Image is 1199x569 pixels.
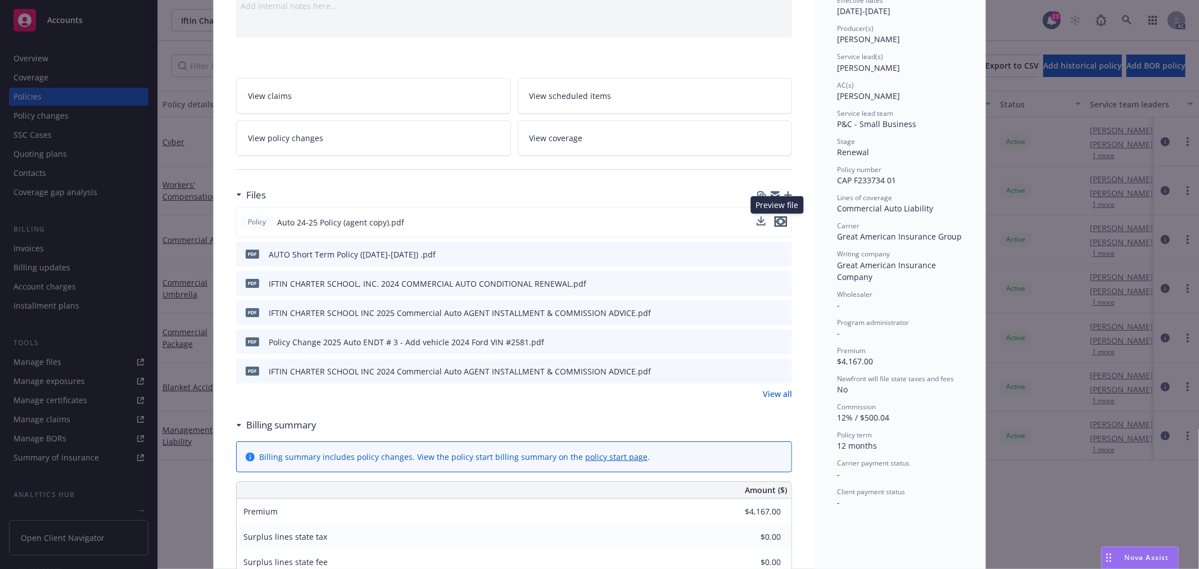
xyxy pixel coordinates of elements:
span: Producer(s) [837,24,874,33]
span: No [837,384,848,395]
div: Policy Change 2025 Auto ENDT # 3 - Add vehicle 2024 Ford VIN #2581.pdf [269,336,544,348]
button: Nova Assist [1101,547,1179,569]
button: preview file [775,216,787,228]
span: [PERSON_NAME] [837,62,900,73]
a: policy start page [585,451,648,462]
button: preview file [777,278,788,290]
span: pdf [246,308,259,317]
span: Premium [837,346,866,355]
button: preview file [777,307,788,319]
div: Billing summary [236,418,316,432]
button: preview file [777,336,788,348]
span: pdf [246,367,259,375]
span: [PERSON_NAME] [837,91,900,101]
input: 0.00 [714,529,788,545]
span: Renewal [837,147,869,157]
button: download file [759,307,768,319]
span: View scheduled items [530,90,612,102]
span: Commercial Auto Liability [837,203,933,214]
button: download file [759,278,768,290]
span: 12 months [837,440,877,451]
div: Preview file [751,196,804,214]
span: Auto 24-25 Policy (agent copy).pdf [277,216,404,228]
button: download file [757,216,766,225]
span: Service lead team [837,109,893,118]
span: P&C - Small Business [837,119,916,129]
button: download file [759,249,768,260]
span: Surplus lines state fee [243,557,328,567]
span: [PERSON_NAME] [837,34,900,44]
span: Service lead(s) [837,52,883,61]
span: Writing company [837,249,890,259]
span: Commission [837,402,876,412]
h3: Billing summary [246,418,316,432]
button: download file [757,216,766,228]
span: pdf [246,250,259,258]
a: View coverage [518,120,793,156]
div: IFTIN CHARTER SCHOOL, INC. 2024 COMMERCIAL AUTO CONDITIONAL RENEWAL.pdf [269,278,586,290]
div: Drag to move [1102,547,1116,568]
h3: Files [246,188,266,202]
span: Policy term [837,430,872,440]
span: AC(s) [837,80,854,90]
span: Carrier payment status [837,458,910,468]
span: Lines of coverage [837,193,892,202]
span: Great American Insurance Group [837,231,962,242]
button: preview file [777,249,788,260]
button: download file [759,336,768,348]
div: AUTO Short Term Policy ([DATE]-[DATE]) .pdf [269,249,436,260]
a: View scheduled items [518,78,793,114]
button: preview file [777,365,788,377]
span: Policy number [837,165,881,174]
span: Surplus lines state tax [243,531,327,542]
span: View coverage [530,132,583,144]
a: View all [763,388,792,400]
span: - [837,300,840,310]
span: CAP F233734 01 [837,175,896,186]
a: View claims [236,78,511,114]
div: Files [236,188,266,202]
span: - [837,469,840,480]
span: Wholesaler [837,290,872,299]
span: View claims [248,90,292,102]
span: - [837,328,840,338]
div: Billing summary includes policy changes. View the policy start billing summary on the . [259,451,650,463]
span: pdf [246,337,259,346]
input: 0.00 [714,503,788,520]
button: preview file [775,216,787,227]
span: Great American Insurance Company [837,260,938,282]
span: Policy [246,217,268,227]
span: Program administrator [837,318,909,327]
span: Premium [243,506,278,517]
span: pdf [246,279,259,287]
button: download file [759,365,768,377]
span: Amount ($) [745,484,787,496]
span: Client payment status [837,487,905,496]
span: - [837,497,840,508]
span: Nova Assist [1125,553,1169,562]
span: Newfront will file state taxes and fees [837,374,954,383]
div: IFTIN CHARTER SCHOOL INC 2024 Commercial Auto AGENT INSTALLMENT & COMMISSION ADVICE.pdf [269,365,651,377]
div: IFTIN CHARTER SCHOOL INC 2025 Commercial Auto AGENT INSTALLMENT & COMMISSION ADVICE.pdf [269,307,651,319]
a: View policy changes [236,120,511,156]
span: $4,167.00 [837,356,873,367]
span: Stage [837,137,855,146]
span: 12% / $500.04 [837,412,889,423]
span: Carrier [837,221,859,231]
span: View policy changes [248,132,323,144]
